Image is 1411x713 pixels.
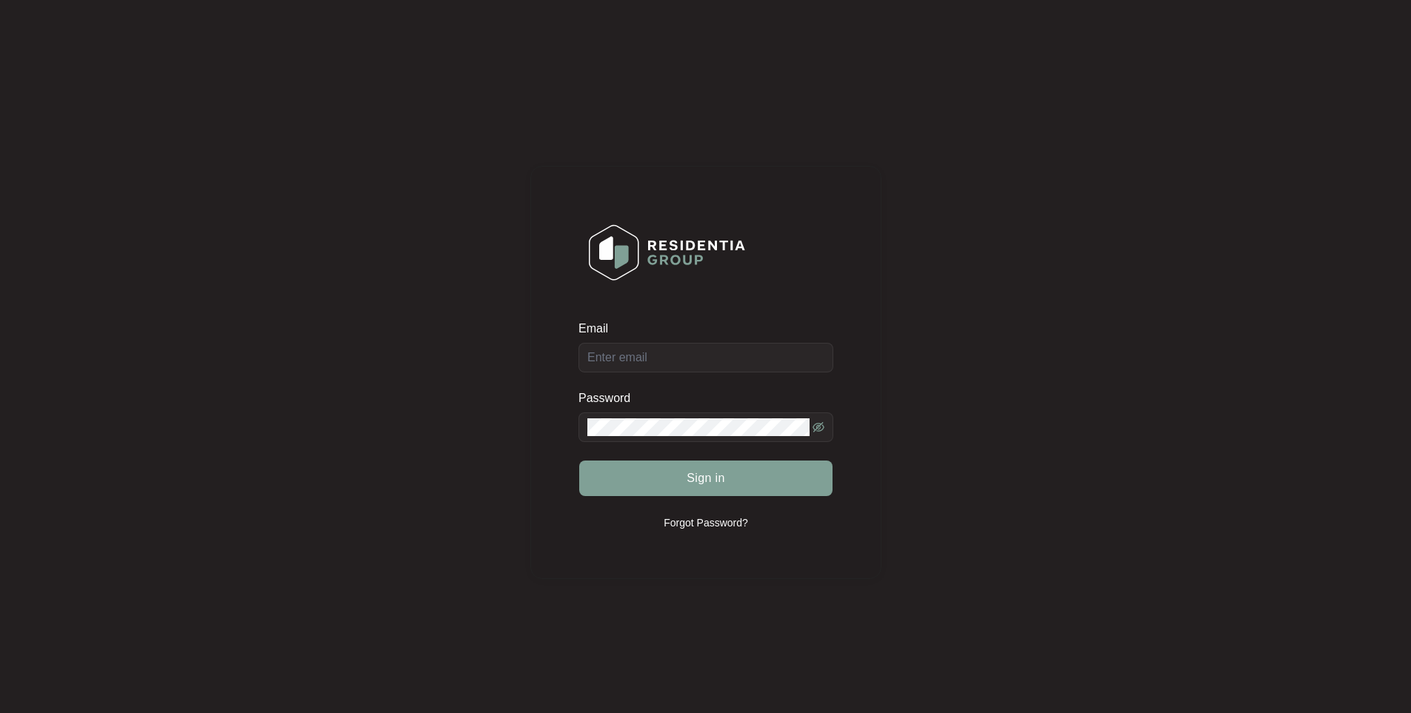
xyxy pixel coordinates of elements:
[579,215,755,290] img: Login Logo
[578,321,618,336] label: Email
[578,343,833,372] input: Email
[578,391,641,406] label: Password
[687,469,725,487] span: Sign in
[579,461,833,496] button: Sign in
[813,421,824,433] span: eye-invisible
[587,418,810,436] input: Password
[664,515,748,530] p: Forgot Password?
